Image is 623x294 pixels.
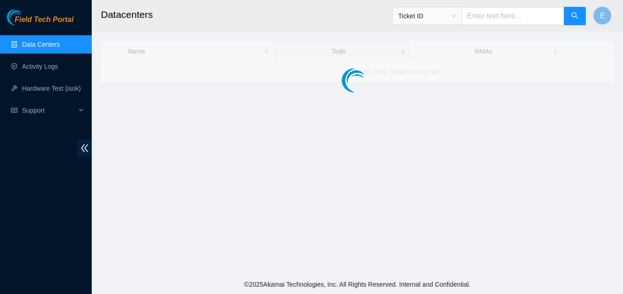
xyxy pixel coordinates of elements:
[600,10,605,22] span: E
[78,140,92,157] span: double-left
[11,107,17,114] span: read
[398,9,456,23] span: Ticket ID
[92,275,623,294] footer: © 2025 Akamai Technologies, Inc. All Rights Reserved. Internal and Confidential.
[22,41,60,48] a: Data Centers
[462,7,564,25] input: Enter text here...
[22,101,76,120] span: Support
[22,63,58,70] a: Activity Logs
[15,16,73,24] span: Field Tech Portal
[7,16,73,28] a: Akamai TechnologiesField Tech Portal
[22,85,81,92] a: Hardware Test (isok)
[7,9,46,25] img: Akamai Technologies
[593,6,612,25] button: E
[571,12,578,21] span: search
[564,7,586,25] button: search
